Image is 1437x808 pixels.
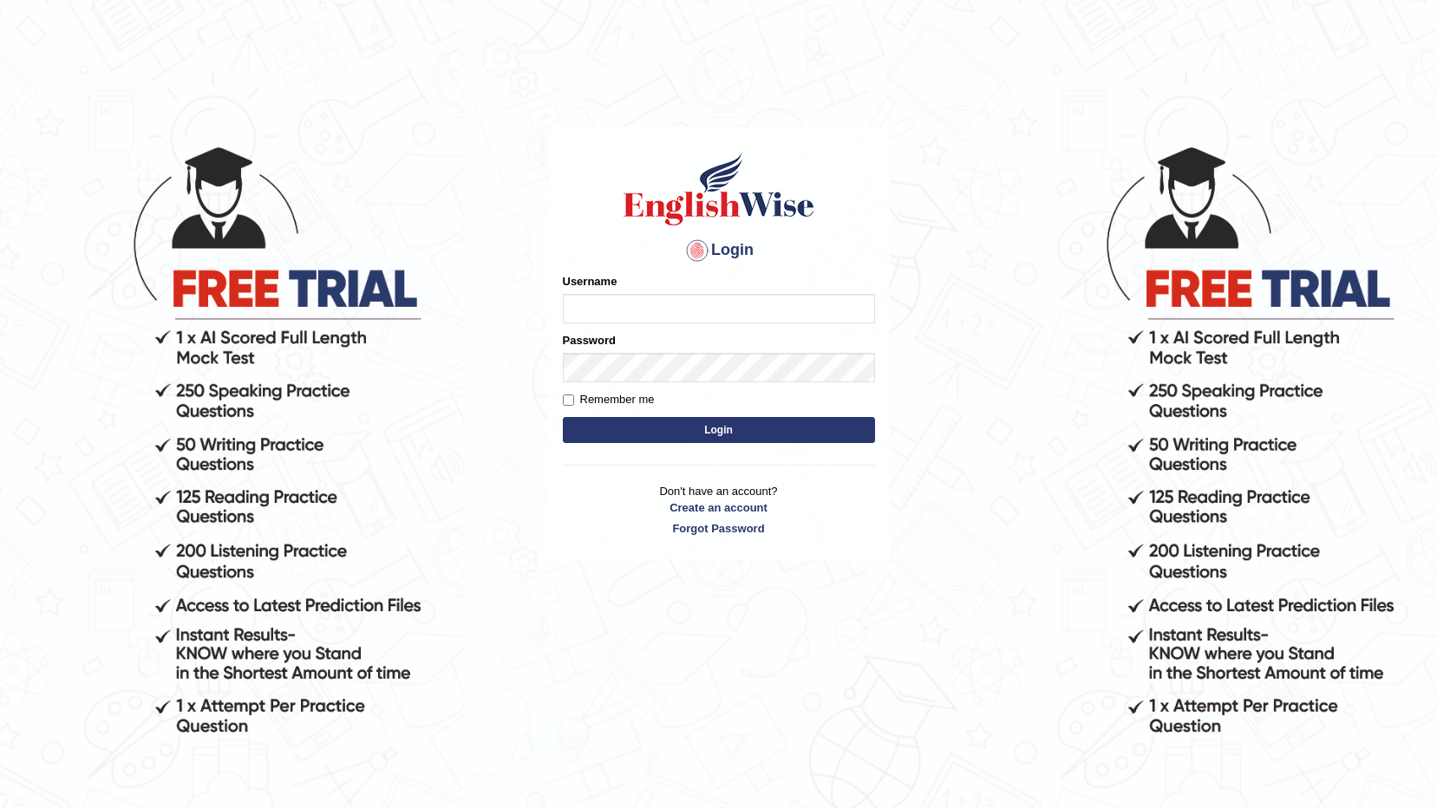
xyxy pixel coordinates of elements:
[563,417,875,443] button: Login
[563,483,875,537] p: Don't have an account?
[563,394,574,406] input: Remember me
[563,273,617,290] label: Username
[563,332,616,349] label: Password
[563,520,875,537] a: Forgot Password
[563,237,875,264] h4: Login
[563,499,875,516] a: Create an account
[620,150,818,228] img: Logo of English Wise sign in for intelligent practice with AI
[563,391,655,408] label: Remember me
